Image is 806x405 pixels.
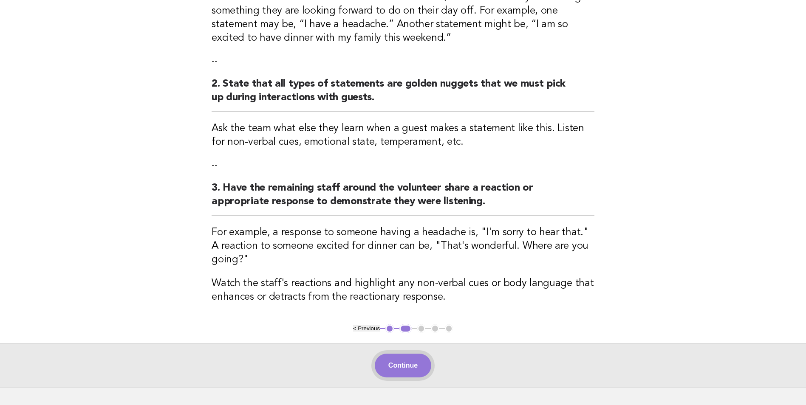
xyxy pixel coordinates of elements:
[399,324,412,333] button: 2
[212,226,594,267] h3: For example, a response to someone having a headache is, "I'm sorry to hear that." A reaction to ...
[385,324,394,333] button: 1
[375,354,431,377] button: Continue
[212,159,594,171] p: --
[353,325,380,332] button: < Previous
[212,181,594,216] h2: 3. Have the remaining staff around the volunteer share a reaction or appropriate response to demo...
[212,55,594,67] p: --
[212,122,594,149] h3: Ask the team what else they learn when a guest makes a statement like this. Listen for non-verbal...
[212,277,594,304] h3: Watch the staff's reactions and highlight any non-verbal cues or body language that enhances or d...
[212,77,594,112] h2: 2. State that all types of statements are golden nuggets that we must pick up during interactions...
